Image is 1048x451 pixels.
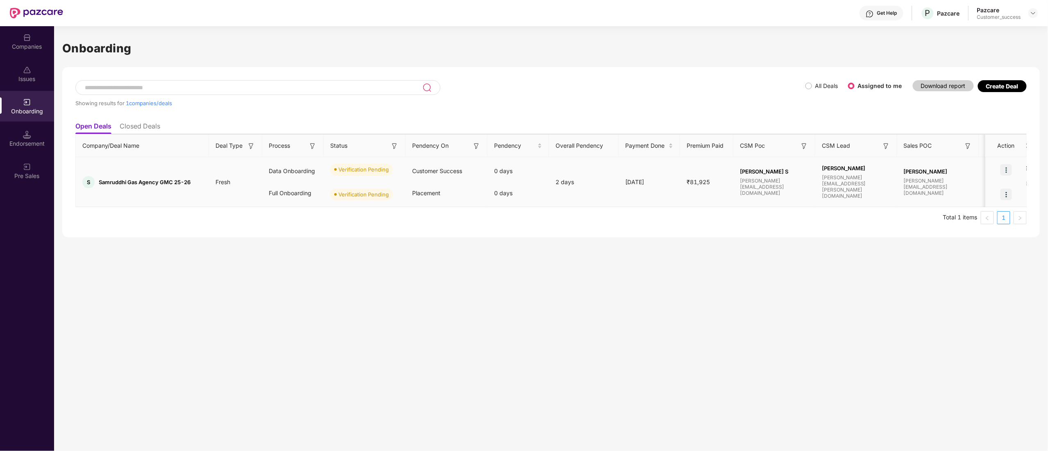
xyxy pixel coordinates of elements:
span: right [1018,216,1023,221]
li: Open Deals [75,122,111,134]
li: Next Page [1014,211,1027,224]
span: Deal Type [215,141,243,150]
img: svg+xml;base64,PHN2ZyBpZD0iRHJvcGRvd24tMzJ4MzIiIHhtbG5zPSJodHRwOi8vd3d3LnczLm9yZy8yMDAwL3N2ZyIgd2... [1030,10,1037,16]
span: [PERSON_NAME] [822,165,891,171]
span: Fresh [209,178,237,185]
div: 0 days [488,182,549,204]
a: 1 [998,212,1010,224]
span: Customer Success [412,167,462,174]
img: svg+xml;base64,PHN2ZyB3aWR0aD0iMTYiIGhlaWdodD0iMTYiIHZpZXdCb3g9IjAgMCAxNiAxNiIgZmlsbD0ibm9uZSIgeG... [882,142,890,150]
th: Overall Pendency [549,135,619,157]
span: [PERSON_NAME][EMAIL_ADDRESS][DOMAIN_NAME] [740,178,809,196]
span: [PERSON_NAME] S [740,168,809,175]
img: svg+xml;base64,PHN2ZyB3aWR0aD0iMTQuNSIgaGVpZ2h0PSIxNC41IiB2aWV3Qm94PSIwIDAgMTYgMTYiIGZpbGw9Im5vbm... [23,131,31,139]
img: svg+xml;base64,PHN2ZyB3aWR0aD0iMTYiIGhlaWdodD0iMTYiIHZpZXdCb3g9IjAgMCAxNiAxNiIgZmlsbD0ibm9uZSIgeG... [247,142,255,150]
span: [PERSON_NAME][EMAIL_ADDRESS][DOMAIN_NAME] [904,178,973,196]
div: Get Help [877,10,897,16]
span: Samruddhi Gas Agency GMC 25-26 [99,179,191,185]
span: Status [330,141,347,150]
span: Sales POC [904,141,932,150]
img: icon [1000,164,1012,176]
span: CSM Poc [740,141,765,150]
div: Data Onboarding [262,160,324,182]
li: 1 [997,211,1010,224]
div: Create Deal [986,83,1019,90]
div: Customer_success [977,14,1021,20]
img: svg+xml;base64,PHN2ZyB3aWR0aD0iMjAiIGhlaWdodD0iMjAiIHZpZXdCb3g9IjAgMCAyMCAyMCIgZmlsbD0ibm9uZSIgeG... [23,163,31,171]
button: left [981,211,994,224]
th: Payment Done [619,135,680,157]
img: icon [1000,189,1012,200]
div: Pazcare [977,6,1021,14]
span: Pendency On [412,141,449,150]
span: [PERSON_NAME] [904,168,973,175]
div: Verification Pending [338,190,389,198]
th: Pendency [488,135,549,157]
span: Process [269,141,290,150]
div: 0 days [488,160,549,182]
span: P [925,8,930,18]
div: Verification Pending [338,165,389,174]
span: CSM Lead [822,141,850,150]
img: svg+xml;base64,PHN2ZyB3aWR0aD0iMTYiIGhlaWdodD0iMTYiIHZpZXdCb3g9IjAgMCAxNiAxNiIgZmlsbD0ibm9uZSIgeG... [964,142,972,150]
img: svg+xml;base64,PHN2ZyB3aWR0aD0iMTYiIGhlaWdodD0iMTYiIHZpZXdCb3g9IjAgMCAxNiAxNiIgZmlsbD0ibm9uZSIgeG... [390,142,399,150]
img: svg+xml;base64,PHN2ZyB3aWR0aD0iMTYiIGhlaWdodD0iMTYiIHZpZXdCb3g9IjAgMCAxNiAxNiIgZmlsbD0ibm9uZSIgeG... [309,142,317,150]
li: Previous Page [981,211,994,224]
span: Pendency [494,141,536,150]
button: Download report [913,80,974,91]
div: Showing results for [75,100,805,106]
img: svg+xml;base64,PHN2ZyB3aWR0aD0iMTYiIGhlaWdodD0iMTYiIHZpZXdCb3g9IjAgMCAxNiAxNiIgZmlsbD0ibm9uZSIgeG... [800,142,808,150]
div: Full Onboarding [262,182,324,204]
label: All Deals [815,82,838,89]
img: svg+xml;base64,PHN2ZyB3aWR0aD0iMTYiIGhlaWdodD0iMTYiIHZpZXdCb3g9IjAgMCAxNiAxNiIgZmlsbD0ibm9uZSIgeG... [472,142,481,150]
img: svg+xml;base64,PHN2ZyB3aWR0aD0iMjQiIGhlaWdodD0iMjUiIHZpZXdCb3g9IjAgMCAyNCAyNSIgZmlsbD0ibm9uZSIgeG... [422,83,432,92]
button: right [1014,211,1027,224]
img: svg+xml;base64,PHN2ZyBpZD0iSGVscC0zMngzMiIgeG1sbnM9Imh0dHA6Ly93d3cudzMub3JnLzIwMDAvc3ZnIiB3aWR0aD... [866,10,874,18]
span: left [985,216,990,221]
img: svg+xml;base64,PHN2ZyBpZD0iQ29tcGFuaWVzIiB4bWxucz0iaHR0cDovL3d3dy53My5vcmcvMjAwMC9zdmciIHdpZHRoPS... [23,34,31,42]
div: [DATE] [619,178,680,187]
th: Action [986,135,1027,157]
th: Company/Deal Name [76,135,209,157]
h1: Onboarding [62,39,1040,57]
span: 1 companies/deals [126,100,172,106]
li: Total 1 items [943,211,978,224]
div: 2 days [549,178,619,187]
div: S [82,176,95,188]
span: ₹81,925 [680,178,717,185]
th: Premium Paid [680,135,733,157]
div: Pazcare [937,9,960,17]
li: Closed Deals [120,122,160,134]
label: Assigned to me [858,82,902,89]
span: [PERSON_NAME][EMAIL_ADDRESS][PERSON_NAME][DOMAIN_NAME] [822,174,891,199]
img: svg+xml;base64,PHN2ZyBpZD0iSXNzdWVzX2Rpc2FibGVkIiB4bWxucz0iaHR0cDovL3d3dy53My5vcmcvMjAwMC9zdmciIH... [23,66,31,74]
img: svg+xml;base64,PHN2ZyB3aWR0aD0iMjAiIGhlaWdodD0iMjAiIHZpZXdCb3g9IjAgMCAyMCAyMCIgZmlsbD0ibm9uZSIgeG... [23,98,31,106]
img: New Pazcare Logo [10,8,63,18]
span: Payment Done [625,141,667,150]
span: Placement [412,189,440,196]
